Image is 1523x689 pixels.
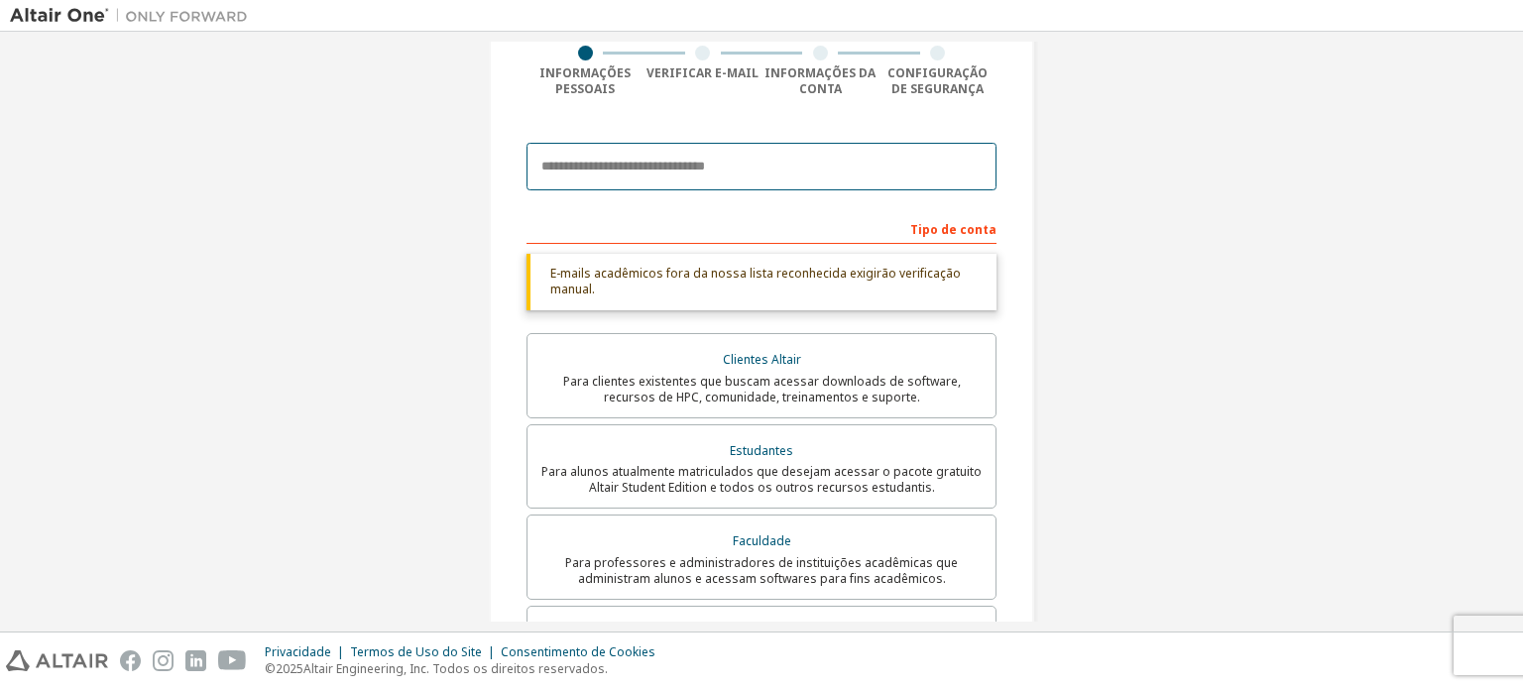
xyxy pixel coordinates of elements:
[303,660,608,677] font: Altair Engineering, Inc. Todos os direitos reservados.
[565,554,958,587] font: Para professores e administradores de instituições acadêmicas que administram alunos e acessam so...
[563,373,961,405] font: Para clientes existentes que buscam acessar downloads de software, recursos de HPC, comunidade, t...
[723,351,801,368] font: Clientes Altair
[10,6,258,26] img: Altair Um
[276,660,303,677] font: 2025
[153,650,174,671] img: instagram.svg
[501,643,655,660] font: Consentimento de Cookies
[541,463,982,496] font: Para alunos atualmente matriculados que desejam acessar o pacote gratuito Altair Student Edition ...
[550,265,961,297] font: E-mails acadêmicos fora da nossa lista reconhecida exigirão verificação manual.
[733,532,791,549] font: Faculdade
[646,64,759,81] font: Verificar e-mail
[887,64,988,97] font: Configuração de segurança
[910,221,996,238] font: Tipo de conta
[265,643,331,660] font: Privacidade
[185,650,206,671] img: linkedin.svg
[764,64,876,97] font: Informações da conta
[218,650,247,671] img: youtube.svg
[730,442,793,459] font: Estudantes
[539,64,631,97] font: Informações pessoais
[120,650,141,671] img: facebook.svg
[6,650,108,671] img: altair_logo.svg
[350,643,482,660] font: Termos de Uso do Site
[265,660,276,677] font: ©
